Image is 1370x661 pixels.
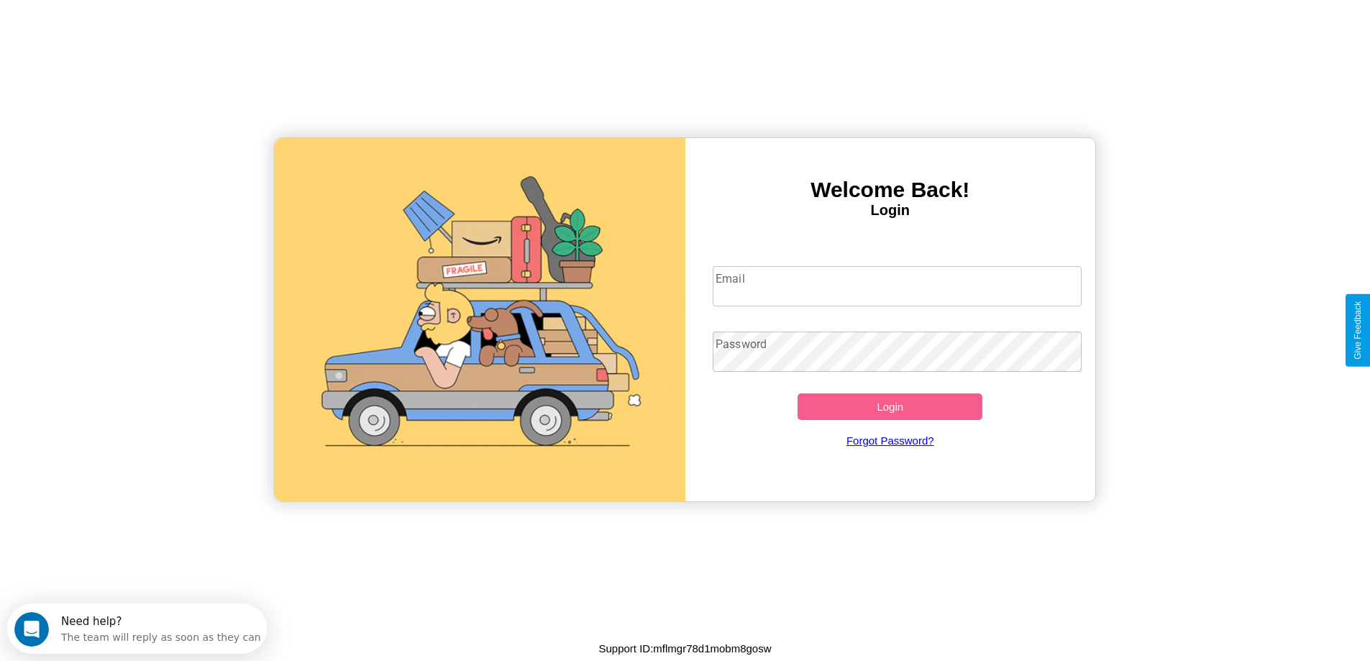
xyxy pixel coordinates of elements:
[54,24,254,39] div: The team will reply as soon as they can
[1353,301,1363,360] div: Give Feedback
[6,6,268,45] div: Open Intercom Messenger
[275,138,685,501] img: gif
[685,202,1096,219] h4: Login
[598,639,771,658] p: Support ID: mflmgr78d1mobm8gosw
[7,603,267,654] iframe: Intercom live chat discovery launcher
[14,612,49,647] iframe: Intercom live chat
[705,420,1074,461] a: Forgot Password?
[54,12,254,24] div: Need help?
[798,393,982,420] button: Login
[685,178,1096,202] h3: Welcome Back!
